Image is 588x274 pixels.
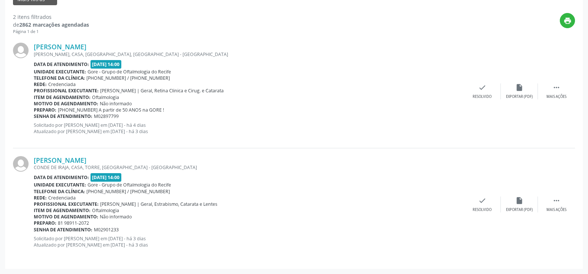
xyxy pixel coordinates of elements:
i: insert_drive_file [515,83,523,92]
b: Rede: [34,195,47,201]
img: img [13,43,29,58]
img: img [13,156,29,172]
div: Página 1 de 1 [13,29,89,35]
div: 2 itens filtrados [13,13,89,21]
b: Telefone da clínica: [34,188,85,195]
b: Senha de atendimento: [34,113,92,119]
div: Exportar (PDF) [506,94,533,99]
span: 81 98911-2072 [58,220,89,226]
div: Resolvido [473,207,492,212]
span: Oftalmologia [92,207,119,214]
span: [DATE] 14:00 [91,173,122,182]
b: Profissional executante: [34,88,99,94]
span: Não informado [100,214,132,220]
strong: 2862 marcações agendadas [19,21,89,28]
div: Mais ações [546,94,566,99]
div: [PERSON_NAME], CASA, [GEOGRAPHIC_DATA], [GEOGRAPHIC_DATA] - [GEOGRAPHIC_DATA] [34,51,464,57]
button: print [560,13,575,28]
b: Item de agendamento: [34,94,91,100]
p: Solicitado por [PERSON_NAME] em [DATE] - há 3 dias Atualizado por [PERSON_NAME] em [DATE] - há 3 ... [34,235,464,248]
i: insert_drive_file [515,197,523,205]
span: [PHONE_NUMBER] A partir de 50 ANOS na GORE ! [58,107,164,113]
b: Unidade executante: [34,182,86,188]
b: Data de atendimento: [34,61,89,67]
span: [PHONE_NUMBER] / [PHONE_NUMBER] [86,188,170,195]
div: de [13,21,89,29]
b: Unidade executante: [34,69,86,75]
span: Gore - Grupo de Oftalmologia do Recife [88,182,171,188]
span: [PERSON_NAME] | Geral, Estrabismo, Catarata e Lentes [100,201,217,207]
a: [PERSON_NAME] [34,156,86,164]
b: Motivo de agendamento: [34,214,98,220]
i:  [552,197,561,205]
i: check [478,197,486,205]
div: CONDE DE IRAJA, CASA, TORRE, [GEOGRAPHIC_DATA] - [GEOGRAPHIC_DATA] [34,164,464,171]
b: Profissional executante: [34,201,99,207]
b: Preparo: [34,220,56,226]
span: Não informado [100,100,132,107]
div: Mais ações [546,207,566,212]
b: Preparo: [34,107,56,113]
span: Credenciada [48,195,76,201]
span: M02901233 [94,227,119,233]
b: Rede: [34,81,47,88]
i: print [564,17,572,25]
i:  [552,83,561,92]
span: Oftalmologia [92,94,119,100]
b: Senha de atendimento: [34,227,92,233]
b: Motivo de agendamento: [34,100,98,107]
span: [PERSON_NAME] | Geral, Retina Clinica e Cirug. e Catarata [100,88,224,94]
b: Data de atendimento: [34,174,89,181]
b: Telefone da clínica: [34,75,85,81]
b: Item de agendamento: [34,207,91,214]
span: Credenciada [48,81,76,88]
span: [PHONE_NUMBER] / [PHONE_NUMBER] [86,75,170,81]
div: Resolvido [473,94,492,99]
span: Gore - Grupo de Oftalmologia do Recife [88,69,171,75]
span: [DATE] 14:00 [91,60,122,69]
p: Solicitado por [PERSON_NAME] em [DATE] - há 4 dias Atualizado por [PERSON_NAME] em [DATE] - há 3 ... [34,122,464,135]
i: check [478,83,486,92]
div: Exportar (PDF) [506,207,533,212]
a: [PERSON_NAME] [34,43,86,51]
span: M02897799 [94,113,119,119]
